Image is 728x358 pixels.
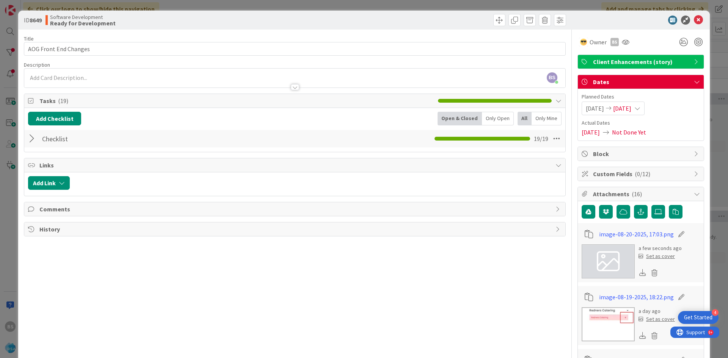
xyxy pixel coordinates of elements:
span: ( 0/12 ) [635,170,650,178]
span: Comments [39,205,552,214]
span: Custom Fields [593,169,690,178]
b: Ready for Development [50,20,116,26]
span: ( 16 ) [632,190,642,198]
div: 4 [712,309,719,316]
b: 8649 [30,16,42,24]
a: image-08-20-2025, 17:03.png [599,230,674,239]
div: Download [639,331,647,341]
span: [DATE] [582,128,600,137]
span: Tasks [39,96,434,105]
span: History [39,225,552,234]
span: Owner [590,38,607,47]
input: Add Checklist... [39,132,210,145]
div: a day ago [639,307,675,315]
span: Block [593,149,690,158]
div: Set as cover [639,252,675,260]
div: Open Get Started checklist, remaining modules: 4 [678,311,719,324]
div: Open & Closed [438,112,482,125]
div: Download [639,268,647,278]
span: [DATE] [613,104,631,113]
button: Add Link [28,176,70,190]
div: bs [610,38,619,46]
span: BS [547,72,557,83]
span: 19 / 19 [534,134,548,143]
span: Dates [593,77,690,86]
div: Get Started [684,314,712,321]
span: Not Done Yet [612,128,646,137]
button: Add Checklist [28,112,81,125]
span: Description [24,61,50,68]
div: Only Mine [532,112,562,125]
input: type card name here... [24,42,566,56]
span: [DATE] [586,104,604,113]
div: All [518,112,532,125]
span: Support [16,1,35,10]
label: Title [24,35,34,42]
span: Planned Dates [582,93,700,101]
div: 9+ [38,3,42,9]
span: Client Enhancements (story) [593,57,690,66]
span: ID [24,16,42,25]
div: Only Open [482,112,514,125]
span: Software Development [50,14,116,20]
div: a few seconds ago [639,244,682,252]
div: Set as cover [639,315,675,323]
span: Actual Dates [582,119,700,127]
span: Attachments [593,189,690,199]
img: JK [579,38,588,47]
span: ( 19 ) [58,97,68,105]
span: Links [39,161,552,170]
a: image-08-19-2025, 18:22.png [599,292,674,302]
